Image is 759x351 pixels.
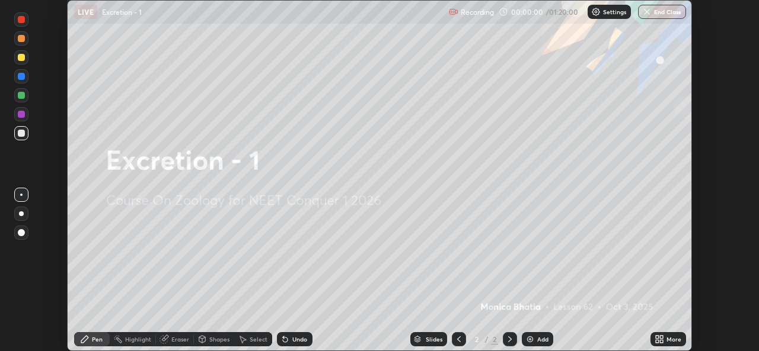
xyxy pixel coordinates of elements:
[491,334,498,344] div: 2
[125,336,151,342] div: Highlight
[292,336,307,342] div: Undo
[102,7,142,17] p: Excretion - 1
[171,336,189,342] div: Eraser
[642,7,652,17] img: end-class-cross
[591,7,601,17] img: class-settings-icons
[485,336,489,343] div: /
[603,9,626,15] p: Settings
[78,7,94,17] p: LIVE
[471,336,483,343] div: 2
[537,336,548,342] div: Add
[92,336,103,342] div: Pen
[666,336,681,342] div: More
[209,336,229,342] div: Shapes
[449,7,458,17] img: recording.375f2c34.svg
[461,8,494,17] p: Recording
[426,336,442,342] div: Slides
[638,5,686,19] button: End Class
[525,334,535,344] img: add-slide-button
[250,336,267,342] div: Select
